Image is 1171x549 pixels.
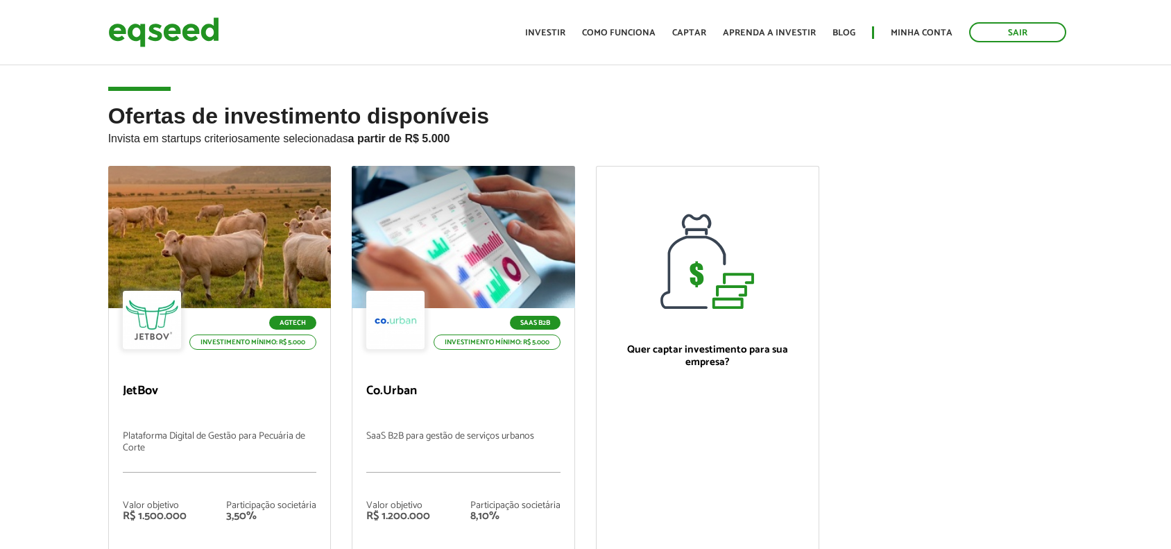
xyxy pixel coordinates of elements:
strong: a partir de R$ 5.000 [348,133,450,144]
a: Blog [832,28,855,37]
a: Aprenda a investir [723,28,816,37]
p: Quer captar investimento para sua empresa? [610,344,805,369]
a: Minha conta [891,28,952,37]
p: Investimento mínimo: R$ 5.000 [434,335,561,350]
a: Como funciona [582,28,656,37]
div: 3,50% [226,511,316,522]
p: Agtech [269,316,316,330]
div: Valor objetivo [366,501,430,511]
div: 8,10% [470,511,561,522]
h2: Ofertas de investimento disponíveis [108,104,1063,166]
div: R$ 1.500.000 [123,511,187,522]
p: SaaS B2B para gestão de serviços urbanos [366,431,561,473]
div: Participação societária [470,501,561,511]
div: Valor objetivo [123,501,187,511]
div: R$ 1.200.000 [366,511,430,522]
a: Investir [525,28,565,37]
a: Captar [672,28,706,37]
p: Plataforma Digital de Gestão para Pecuária de Corte [123,431,317,473]
p: Invista em startups criteriosamente selecionadas [108,128,1063,145]
a: Sair [969,22,1066,42]
p: Investimento mínimo: R$ 5.000 [189,335,316,350]
p: SaaS B2B [510,316,561,330]
p: Co.Urban [366,384,561,399]
div: Participação societária [226,501,316,511]
img: EqSeed [108,14,219,51]
p: JetBov [123,384,317,399]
